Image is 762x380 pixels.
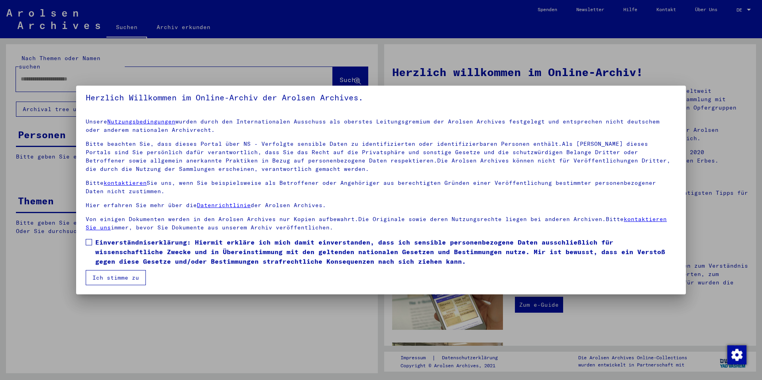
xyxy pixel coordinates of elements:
a: kontaktieren [104,179,147,186]
p: Hier erfahren Sie mehr über die der Arolsen Archives. [86,201,676,210]
p: Bitte Sie uns, wenn Sie beispielsweise als Betroffener oder Angehöriger aus berechtigten Gründen ... [86,179,676,196]
span: Einverständniserklärung: Hiermit erkläre ich mich damit einverstanden, dass ich sensible personen... [95,237,676,266]
a: Nutzungsbedingungen [107,118,175,125]
img: Zustimmung ändern [727,345,746,364]
h5: Herzlich Willkommen im Online-Archiv der Arolsen Archives. [86,91,676,104]
a: kontaktieren Sie uns [86,215,667,231]
p: Von einigen Dokumenten werden in den Arolsen Archives nur Kopien aufbewahrt.Die Originale sowie d... [86,215,676,232]
a: Datenrichtlinie [197,202,251,209]
p: Bitte beachten Sie, dass dieses Portal über NS - Verfolgte sensible Daten zu identifizierten oder... [86,140,676,173]
button: Ich stimme zu [86,270,146,285]
p: Unsere wurden durch den Internationalen Ausschuss als oberstes Leitungsgremium der Arolsen Archiv... [86,118,676,134]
